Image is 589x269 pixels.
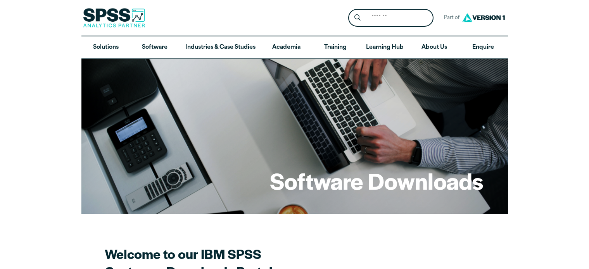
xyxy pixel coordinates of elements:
h1: Software Downloads [270,166,483,196]
a: Academia [262,36,311,59]
a: Industries & Case Studies [179,36,262,59]
span: Part of [440,12,460,24]
form: Site Header Search Form [348,9,434,27]
svg: Search magnifying glass icon [354,14,361,21]
a: Enquire [459,36,508,59]
img: SPSS Analytics Partner [83,8,145,27]
nav: Desktop version of site main menu [81,36,508,59]
button: Search magnifying glass icon [350,11,364,25]
a: About Us [410,36,459,59]
img: Version1 Logo [460,10,507,25]
a: Learning Hub [360,36,410,59]
a: Software [130,36,179,59]
a: Training [311,36,359,59]
a: Solutions [81,36,130,59]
